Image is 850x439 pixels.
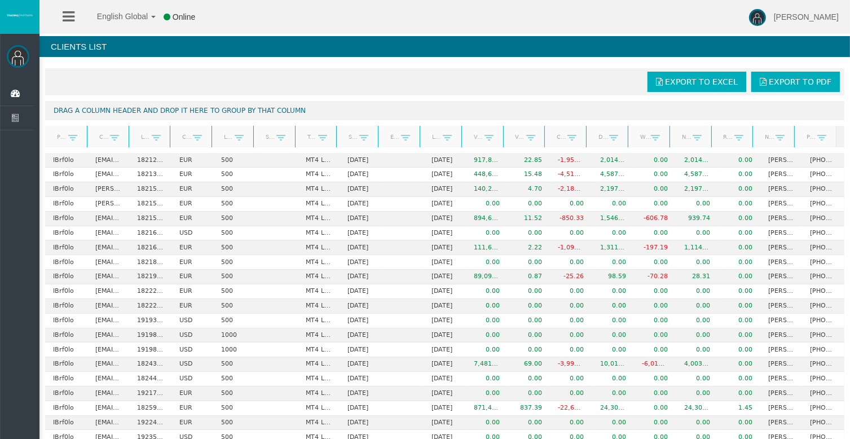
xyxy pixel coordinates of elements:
[592,299,635,314] td: 0.00
[213,343,256,357] td: 1000
[87,328,130,343] td: [EMAIL_ADDRESS][DOMAIN_NAME]
[508,168,550,182] td: 15.48
[297,212,340,226] td: MT4 LiveFixedSpreadAccount
[213,168,256,182] td: 500
[213,270,256,284] td: 500
[760,153,803,168] td: [PERSON_NAME]
[760,197,803,212] td: [PERSON_NAME] [PERSON_NAME]
[171,153,214,168] td: EUR
[634,314,676,328] td: 0.00
[129,299,171,314] td: 18222080
[550,284,592,299] td: 0.00
[676,284,719,299] td: 0.00
[676,182,719,197] td: 2,197.78
[171,255,214,270] td: EUR
[634,343,676,357] td: 0.00
[213,372,256,387] td: 500
[129,284,171,299] td: 18222073
[592,255,635,270] td: 0.00
[45,153,87,168] td: IBrf0lo
[171,299,214,314] td: EUR
[802,226,844,241] td: [PHONE_NUMBER]
[45,343,87,357] td: IBrf0lo
[634,212,676,226] td: -606.78
[466,168,508,182] td: 448,693.91
[87,197,130,212] td: [PERSON_NAME][EMAIL_ADDRESS][PERSON_NAME][DOMAIN_NAME]
[171,182,214,197] td: EUR
[718,372,760,387] td: 0.00
[760,226,803,241] td: [PERSON_NAME]
[424,357,466,372] td: [DATE]
[466,343,508,357] td: 0.00
[550,182,592,197] td: -2,186.48
[171,212,214,226] td: EUR
[340,284,382,299] td: [DATE]
[592,314,635,328] td: 0.00
[716,130,734,145] a: Real equity
[718,226,760,241] td: 0.00
[592,357,635,372] td: 10,013.11
[45,314,87,328] td: IBrf0lo
[129,226,171,241] td: 18216327
[718,182,760,197] td: 0.00
[466,212,508,226] td: 894,695.71
[760,328,803,343] td: [PERSON_NAME]
[297,197,340,212] td: MT4 LiveFixedSpreadAccount
[550,372,592,387] td: 0.00
[466,270,508,284] td: 89,091.38
[45,299,87,314] td: IBrf0lo
[340,255,382,270] td: [DATE]
[508,270,550,284] td: 0.87
[634,240,676,255] td: -197.19
[508,212,550,226] td: 11.52
[213,153,256,168] td: 500
[508,226,550,241] td: 0.00
[171,357,214,372] td: USD
[802,255,844,270] td: [PHONE_NUMBER]
[340,197,382,212] td: [DATE]
[802,240,844,255] td: [PHONE_NUMBER]
[340,299,382,314] td: [DATE]
[676,226,719,241] td: 0.00
[466,240,508,255] td: 111,658.59
[340,314,382,328] td: [DATE]
[87,299,130,314] td: [EMAIL_ADDRESS][DOMAIN_NAME]
[213,314,256,328] td: 500
[466,284,508,299] td: 0.00
[87,212,130,226] td: [EMAIL_ADDRESS][DOMAIN_NAME]
[297,343,340,357] td: MT4 LiveFloatingSpreadAccount
[87,284,130,299] td: [EMAIL_ADDRESS][DOMAIN_NAME]
[550,240,592,255] td: -1,091.94
[384,130,402,145] a: End Date
[550,255,592,270] td: 0.00
[634,226,676,241] td: 0.00
[466,197,508,212] td: 0.00
[297,299,340,314] td: MT4 LiveFixedSpreadAccount
[718,240,760,255] td: 0.00
[718,270,760,284] td: 0.00
[129,328,171,343] td: 19198502
[508,130,526,145] a: Volume lots
[424,255,466,270] td: [DATE]
[466,314,508,328] td: 0.00
[634,357,676,372] td: -6,010.00
[92,130,110,145] a: Client
[171,197,214,212] td: EUR
[634,168,676,182] td: 0.00
[45,357,87,372] td: IBrf0lo
[297,255,340,270] td: MT4 LiveFixedSpreadAccount
[297,240,340,255] td: MT4 LiveFixedSpreadAccount
[508,255,550,270] td: 0.00
[424,270,466,284] td: [DATE]
[50,130,68,145] a: Partner code
[297,182,340,197] td: MT4 LiveFixedSpreadAccount
[466,226,508,241] td: 0.00
[129,212,171,226] td: 18215971
[508,328,550,343] td: 0.00
[87,314,130,328] td: [EMAIL_ADDRESS][DOMAIN_NAME]
[634,284,676,299] td: 0.00
[592,343,635,357] td: 0.00
[82,12,148,21] span: English Global
[213,357,256,372] td: 500
[676,372,719,387] td: 0.00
